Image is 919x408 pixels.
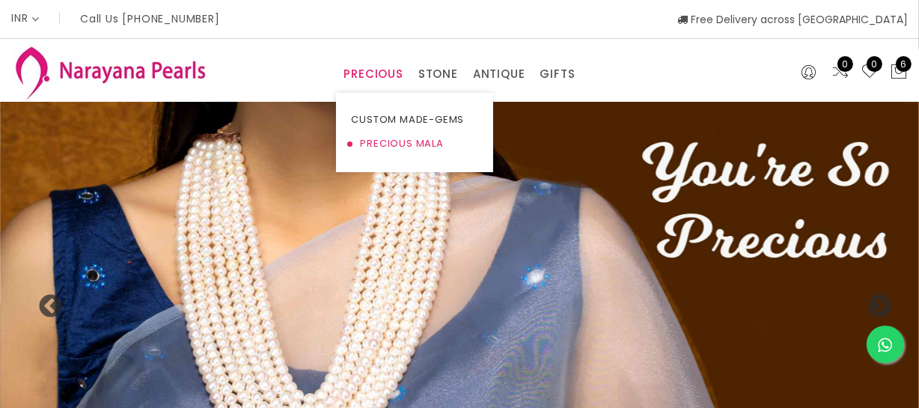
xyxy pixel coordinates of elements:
[867,294,882,309] button: Next
[37,294,52,309] button: Previous
[867,56,882,72] span: 0
[418,63,458,85] a: STONE
[837,56,853,72] span: 0
[473,63,525,85] a: ANTIQUE
[861,63,879,82] a: 0
[540,63,575,85] a: GIFTS
[677,12,908,27] span: Free Delivery across [GEOGRAPHIC_DATA]
[351,108,478,132] a: CUSTOM MADE-GEMS
[896,56,912,72] span: 6
[831,63,849,82] a: 0
[344,63,403,85] a: PRECIOUS
[351,132,478,156] a: PRECIOUS MALA
[80,13,220,24] p: Call Us [PHONE_NUMBER]
[890,63,908,82] button: 6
